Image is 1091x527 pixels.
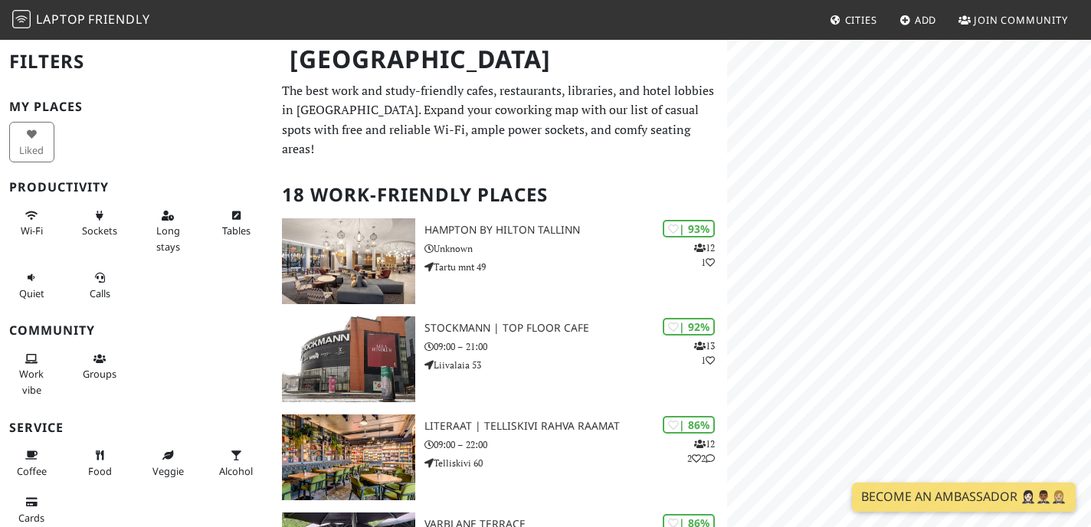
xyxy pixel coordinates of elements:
[9,265,54,306] button: Quiet
[9,203,54,244] button: Wi-Fi
[663,416,715,434] div: | 86%
[90,286,110,300] span: Video/audio calls
[424,241,728,256] p: Unknown
[694,339,715,368] p: 13 1
[17,464,47,478] span: Coffee
[222,224,251,237] span: Work-friendly tables
[915,13,937,27] span: Add
[273,316,727,402] a: Stockmann | Top Floor Cafe | 92% 131 Stockmann | Top Floor Cafe 09:00 – 21:00 Liivalaia 53
[424,260,728,274] p: Tartu mnt 49
[19,286,44,300] span: Quiet
[282,81,718,159] p: The best work and study-friendly cafes, restaurants, libraries, and hotel lobbies in [GEOGRAPHIC_...
[273,218,727,304] a: Hampton by Hilton Tallinn | 93% 121 Hampton by Hilton Tallinn Unknown Tartu mnt 49
[88,464,112,478] span: Food
[282,218,415,304] img: Hampton by Hilton Tallinn
[146,443,191,483] button: Veggie
[663,318,715,336] div: | 92%
[219,464,253,478] span: Alcohol
[82,224,117,237] span: Power sockets
[152,464,184,478] span: Veggie
[974,13,1068,27] span: Join Community
[852,483,1076,512] a: Become an Ambassador 🤵🏻‍♀️🤵🏾‍♂️🤵🏼‍♀️
[83,367,116,381] span: Group tables
[77,443,123,483] button: Food
[282,172,718,218] h2: 18 Work-Friendly Places
[12,10,31,28] img: LaptopFriendly
[424,358,728,372] p: Liivalaia 53
[845,13,877,27] span: Cities
[424,456,728,470] p: Telliskivi 60
[9,346,54,402] button: Work vibe
[824,6,883,34] a: Cities
[77,265,123,306] button: Calls
[694,241,715,270] p: 12 1
[424,339,728,354] p: 09:00 – 21:00
[282,414,415,500] img: LITERAAT | Telliskivi Rahva Raamat
[19,367,44,396] span: People working
[146,203,191,259] button: Long stays
[9,323,264,338] h3: Community
[36,11,86,28] span: Laptop
[88,11,149,28] span: Friendly
[273,414,727,500] a: LITERAAT | Telliskivi Rahva Raamat | 86% 1222 LITERAAT | Telliskivi Rahva Raamat 09:00 – 22:00 Te...
[21,224,43,237] span: Stable Wi-Fi
[9,443,54,483] button: Coffee
[277,38,724,80] h1: [GEOGRAPHIC_DATA]
[9,38,264,85] h2: Filters
[18,511,44,525] span: Credit cards
[424,224,728,237] h3: Hampton by Hilton Tallinn
[214,443,259,483] button: Alcohol
[424,420,728,433] h3: LITERAAT | Telliskivi Rahva Raamat
[12,7,150,34] a: LaptopFriendly LaptopFriendly
[424,322,728,335] h3: Stockmann | Top Floor Cafe
[282,316,415,402] img: Stockmann | Top Floor Cafe
[77,203,123,244] button: Sockets
[9,180,264,195] h3: Productivity
[77,346,123,387] button: Groups
[156,224,180,253] span: Long stays
[424,437,728,452] p: 09:00 – 22:00
[214,203,259,244] button: Tables
[9,100,264,114] h3: My Places
[687,437,715,466] p: 12 2 2
[663,220,715,237] div: | 93%
[9,421,264,435] h3: Service
[893,6,943,34] a: Add
[952,6,1074,34] a: Join Community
